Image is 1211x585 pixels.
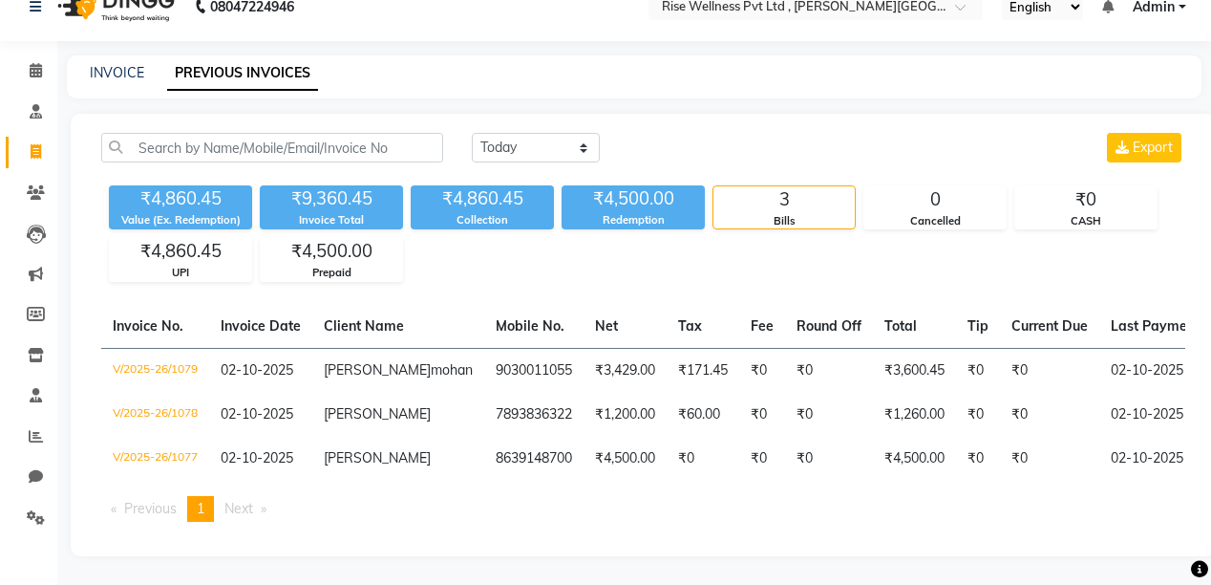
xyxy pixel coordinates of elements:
[124,500,177,517] span: Previous
[956,393,1000,437] td: ₹0
[411,212,554,228] div: Collection
[221,449,293,466] span: 02-10-2025
[884,317,917,335] span: Total
[667,393,739,437] td: ₹60.00
[324,317,404,335] span: Client Name
[785,348,873,393] td: ₹0
[667,348,739,393] td: ₹171.45
[109,185,252,212] div: ₹4,860.45
[739,348,785,393] td: ₹0
[324,405,431,422] span: [PERSON_NAME]
[785,437,873,481] td: ₹0
[1000,437,1099,481] td: ₹0
[739,393,785,437] td: ₹0
[797,317,861,335] span: Round Off
[167,56,318,91] a: PREVIOUS INVOICES
[713,186,855,213] div: 3
[261,238,402,265] div: ₹4,500.00
[864,213,1006,229] div: Cancelled
[484,393,584,437] td: 7893836322
[484,348,584,393] td: 9030011055
[101,437,209,481] td: V/2025-26/1077
[678,317,702,335] span: Tax
[967,317,988,335] span: Tip
[324,361,431,379] span: [PERSON_NAME]
[562,185,705,212] div: ₹4,500.00
[221,361,293,379] span: 02-10-2025
[1000,393,1099,437] td: ₹0
[197,500,204,517] span: 1
[1015,213,1157,229] div: CASH
[1015,186,1157,213] div: ₹0
[484,437,584,481] td: 8639148700
[110,238,251,265] div: ₹4,860.45
[864,186,1006,213] div: 0
[562,212,705,228] div: Redemption
[595,317,618,335] span: Net
[101,393,209,437] td: V/2025-26/1078
[1107,133,1181,162] button: Export
[90,64,144,81] a: INVOICE
[113,317,183,335] span: Invoice No.
[431,361,473,379] span: mohan
[667,437,739,481] td: ₹0
[785,393,873,437] td: ₹0
[101,496,1185,522] nav: Pagination
[1133,139,1173,156] span: Export
[956,437,1000,481] td: ₹0
[260,185,403,212] div: ₹9,360.45
[584,437,667,481] td: ₹4,500.00
[873,393,956,437] td: ₹1,260.00
[956,348,1000,393] td: ₹0
[224,500,253,517] span: Next
[110,265,251,281] div: UPI
[411,185,554,212] div: ₹4,860.45
[873,437,956,481] td: ₹4,500.00
[739,437,785,481] td: ₹0
[584,393,667,437] td: ₹1,200.00
[221,405,293,422] span: 02-10-2025
[751,317,774,335] span: Fee
[109,212,252,228] div: Value (Ex. Redemption)
[1011,317,1088,335] span: Current Due
[713,213,855,229] div: Bills
[101,133,443,162] input: Search by Name/Mobile/Email/Invoice No
[873,348,956,393] td: ₹3,600.45
[221,317,301,335] span: Invoice Date
[324,449,431,466] span: [PERSON_NAME]
[584,348,667,393] td: ₹3,429.00
[1000,348,1099,393] td: ₹0
[260,212,403,228] div: Invoice Total
[261,265,402,281] div: Prepaid
[496,317,564,335] span: Mobile No.
[101,348,209,393] td: V/2025-26/1079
